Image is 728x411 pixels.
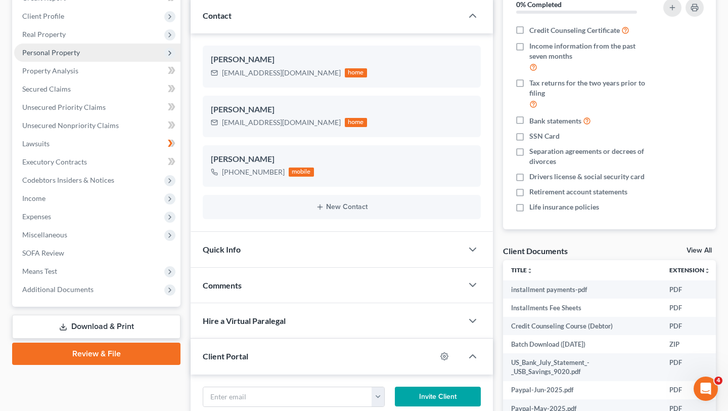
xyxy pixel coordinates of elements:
div: [EMAIL_ADDRESS][DOMAIN_NAME] [222,117,341,128]
i: unfold_more [527,268,533,274]
td: PDF [661,317,718,335]
div: [EMAIL_ADDRESS][DOMAIN_NAME] [222,68,341,78]
span: Drivers license & social security card [529,172,645,182]
span: Bank statements [529,116,581,126]
td: US_Bank_July_Statement_-_USB_Savings_9020.pdf [503,353,661,381]
a: Lawsuits [14,135,180,153]
span: SSN Card [529,131,560,141]
span: Credit Counseling Certificate [529,25,620,35]
span: Personal Property [22,48,80,57]
span: Codebtors Insiders & Notices [22,176,114,184]
span: Life insurance policies [529,202,599,212]
span: Unsecured Priority Claims [22,103,106,111]
span: Property Analysis [22,66,78,75]
span: Means Test [22,267,57,275]
a: Property Analysis [14,62,180,80]
td: PDF [661,353,718,381]
a: Download & Print [12,315,180,339]
span: Retirement account statements [529,187,627,197]
a: Extensionunfold_more [669,266,710,274]
td: Paypal-Jun-2025.pdf [503,381,661,399]
div: mobile [289,168,314,177]
td: PDF [661,299,718,317]
i: unfold_more [704,268,710,274]
span: Hire a Virtual Paralegal [203,316,286,325]
a: SOFA Review [14,244,180,262]
td: Batch Download ([DATE]) [503,335,661,353]
div: [PERSON_NAME] [211,104,473,116]
span: Lawsuits [22,139,50,148]
span: Income information from the past seven months [529,41,654,61]
td: PDF [661,381,718,399]
span: SOFA Review [22,249,64,257]
td: installment payments-pdf [503,280,661,299]
div: home [345,68,367,77]
span: Quick Info [203,244,241,254]
span: Client Portal [203,351,248,361]
span: 4 [714,377,722,385]
span: Separation agreements or decrees of divorces [529,146,654,167]
span: Executory Contracts [22,157,87,166]
a: View All [687,247,712,254]
td: ZIP [661,335,718,353]
div: Client Documents [503,245,568,256]
input: Enter email [203,387,372,406]
button: Invite Client [395,387,481,407]
div: [PHONE_NUMBER] [222,167,285,177]
span: Contact [203,11,232,20]
div: [PERSON_NAME] [211,153,473,166]
div: home [345,118,367,127]
span: Comments [203,280,242,290]
span: Miscellaneous [22,230,67,239]
a: Secured Claims [14,80,180,98]
span: Additional Documents [22,285,94,294]
a: Unsecured Nonpriority Claims [14,116,180,135]
a: Titleunfold_more [511,266,533,274]
span: Expenses [22,212,51,221]
td: PDF [661,280,718,299]
button: New Contact [211,203,473,211]
td: Installments Fee Sheets [503,299,661,317]
span: Real Property [22,30,66,38]
span: Client Profile [22,12,64,20]
span: Tax returns for the two years prior to filing [529,78,654,98]
span: Income [22,194,45,202]
iframe: Intercom live chat [694,377,718,401]
div: [PERSON_NAME] [211,54,473,66]
span: Unsecured Nonpriority Claims [22,121,119,130]
a: Review & File [12,343,180,365]
span: Secured Claims [22,85,71,93]
a: Unsecured Priority Claims [14,98,180,116]
td: Credit Counseling Course (Debtor) [503,317,661,335]
a: Executory Contracts [14,153,180,171]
